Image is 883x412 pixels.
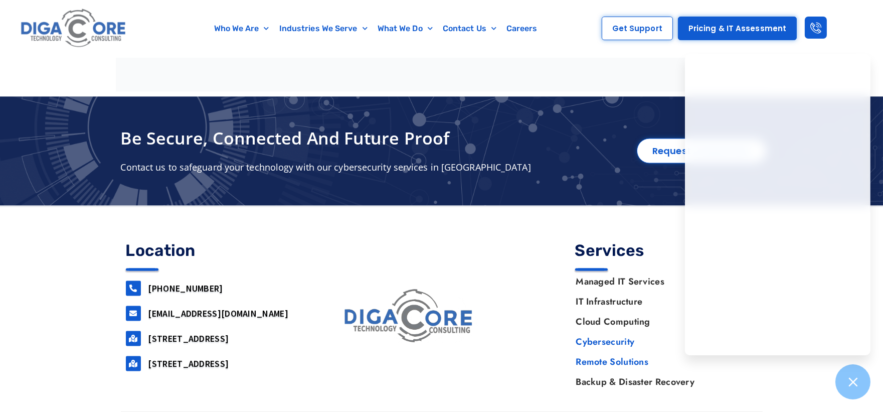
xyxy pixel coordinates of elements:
[566,292,757,312] a: IT Infrastructure
[566,372,757,392] a: Backup & Disaster Recovery
[175,17,577,40] nav: Menu
[566,352,757,372] a: Remote Solutions
[148,333,229,344] a: [STREET_ADDRESS]
[602,17,673,40] a: Get Support
[340,287,478,348] img: digacore logo
[438,17,501,40] a: Contact Us
[126,331,141,346] a: 160 airport road, Suite 201, Lakewood, NJ, 08701
[685,54,870,355] iframe: Chatgenie Messenger
[566,312,757,332] a: Cloud Computing
[566,332,757,352] a: Cybersecurity
[566,271,757,292] a: Managed IT Services
[148,308,288,319] a: [EMAIL_ADDRESS][DOMAIN_NAME]
[688,25,786,32] span: Pricing & IT Assessment
[148,358,229,369] a: [STREET_ADDRESS]
[121,159,578,175] p: Contact us to safeguard your technology with our cybersecurity services in [GEOGRAPHIC_DATA]
[274,17,373,40] a: Industries We Serve
[678,17,797,40] a: Pricing & IT Assessment
[126,242,308,258] h4: Location
[148,283,223,294] a: [PHONE_NUMBER]
[209,17,274,40] a: Who We Are
[18,5,129,52] img: Digacore logo 1
[637,139,767,164] a: Request Assessment
[126,356,141,371] a: 2917 Penn Forest Blvd, Roanoke, VA 24018
[566,271,757,392] nav: Menu
[501,17,543,40] a: Careers
[612,25,662,32] span: Get Support
[373,17,438,40] a: What We Do
[126,306,141,321] a: support@digacore.com
[126,281,141,296] a: 732-646-5725
[575,242,758,258] h4: Services
[121,127,578,149] h4: Be secure, connected and future proof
